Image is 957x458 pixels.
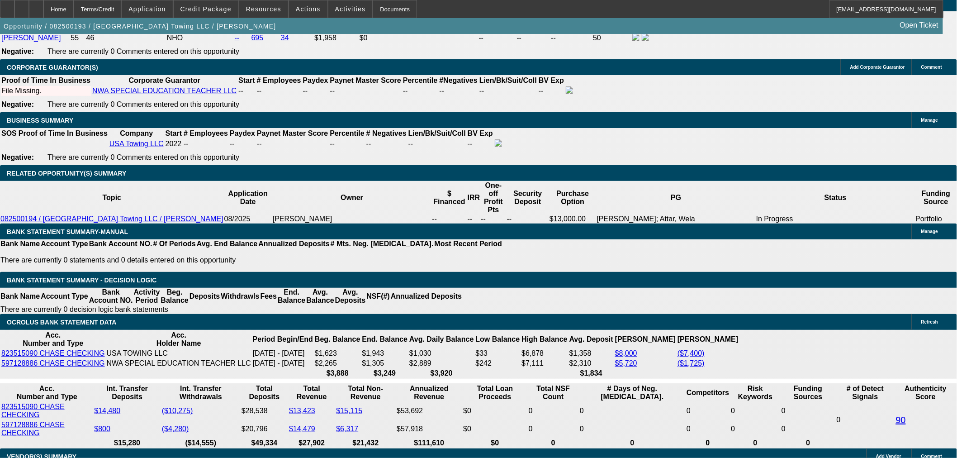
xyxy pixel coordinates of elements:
td: 50 [592,33,631,43]
td: $2,889 [409,359,474,368]
th: $1,834 [569,369,614,378]
th: 0 [686,439,730,448]
th: Application Date [224,181,272,215]
b: Negative: [1,153,34,161]
th: Low Balance [475,331,521,348]
th: Deposits [189,288,221,305]
span: Actions [296,5,321,13]
a: Open Ticket [896,18,942,33]
td: $1,623 [314,349,360,358]
a: $14,479 [289,425,315,433]
b: Paydex [303,76,328,84]
th: Period Begin/End [252,331,313,348]
td: 0 [579,420,685,438]
th: Avg. Daily Balance [409,331,474,348]
th: Authenticity Score [895,384,956,401]
th: Fees [260,288,277,305]
button: Application [122,0,172,18]
th: Avg. Deposits [335,288,366,305]
th: # of Detect Signals [836,384,895,401]
th: Proof of Time In Business [1,76,91,85]
b: BV Exp [468,129,493,137]
th: $3,249 [362,369,408,378]
th: Account Type [40,239,89,248]
th: Competitors [686,384,730,401]
th: Account Type [40,288,89,305]
span: Refresh [921,320,938,324]
th: Purchase Option [549,181,596,215]
th: [PERSON_NAME] [677,331,739,348]
td: 08/2025 [224,215,272,224]
td: $1,958 [314,33,358,43]
span: Manage [921,229,938,234]
b: # Negatives [366,129,407,137]
th: $27,902 [289,439,335,448]
span: Bank Statement Summary - Decision Logic [7,277,157,284]
b: Paynet Master Score [257,129,328,137]
th: $49,334 [241,439,288,448]
th: Annualized Deposits [390,288,462,305]
th: $111,610 [396,439,462,448]
th: High Balance [521,331,568,348]
th: # Of Periods [153,239,196,248]
span: There are currently 0 Comments entered on this opportunity [47,100,239,108]
td: -- [480,215,506,224]
td: $0 [359,33,478,43]
a: -- [235,34,240,42]
td: -- [303,86,329,96]
th: $21,432 [336,439,395,448]
td: -- [467,215,481,224]
td: 0 [781,420,835,438]
div: $57,918 [397,425,461,433]
div: $53,692 [397,407,461,415]
th: $15,280 [94,439,160,448]
a: ($7,400) [677,349,705,357]
th: NSF(#) [366,288,390,305]
span: Add Corporate Guarantor [850,65,905,70]
th: Total Revenue [289,384,335,401]
th: # Days of Neg. [MEDICAL_DATA]. [579,384,685,401]
span: There are currently 0 Comments entered on this opportunity [47,153,239,161]
td: 0 [781,402,835,420]
th: 0 [781,439,835,448]
th: Most Recent Period [434,239,502,248]
span: Activities [335,5,366,13]
b: Corporate Guarantor [129,76,200,84]
td: 0 [528,420,578,438]
th: Funding Sources [781,384,835,401]
td: $7,111 [521,359,568,368]
b: Percentile [330,129,364,137]
td: $0 [463,402,527,420]
span: CORPORATE GUARANTOR(S) [7,64,98,71]
td: -- [479,86,537,96]
a: 597128886 CHASE CHECKING [1,359,105,367]
div: -- [366,140,407,148]
th: Avg. End Balance [196,239,258,248]
img: linkedin-icon.png [642,33,649,41]
th: Annualized Revenue [396,384,462,401]
th: End. Balance [277,288,306,305]
th: $0 [463,439,527,448]
td: In Progress [756,215,915,224]
span: Comment [921,65,942,70]
td: $2,265 [314,359,360,368]
th: Total Loan Proceeds [463,384,527,401]
a: 695 [251,34,264,42]
td: $6,878 [521,349,568,358]
th: $3,888 [314,369,360,378]
th: PG [597,181,756,215]
td: 0 [686,402,730,420]
td: $33 [475,349,521,358]
th: 0 [730,439,780,448]
b: Percentile [403,76,437,84]
a: 90 [896,415,906,425]
b: BV Exp [539,76,564,84]
td: -- [408,139,466,149]
td: $28,538 [241,402,288,420]
td: $2,310 [569,359,614,368]
button: Activities [328,0,373,18]
td: 46 [86,33,166,43]
th: Risk Keywords [730,384,780,401]
th: Beg. Balance [314,331,360,348]
td: 0 [836,402,895,438]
